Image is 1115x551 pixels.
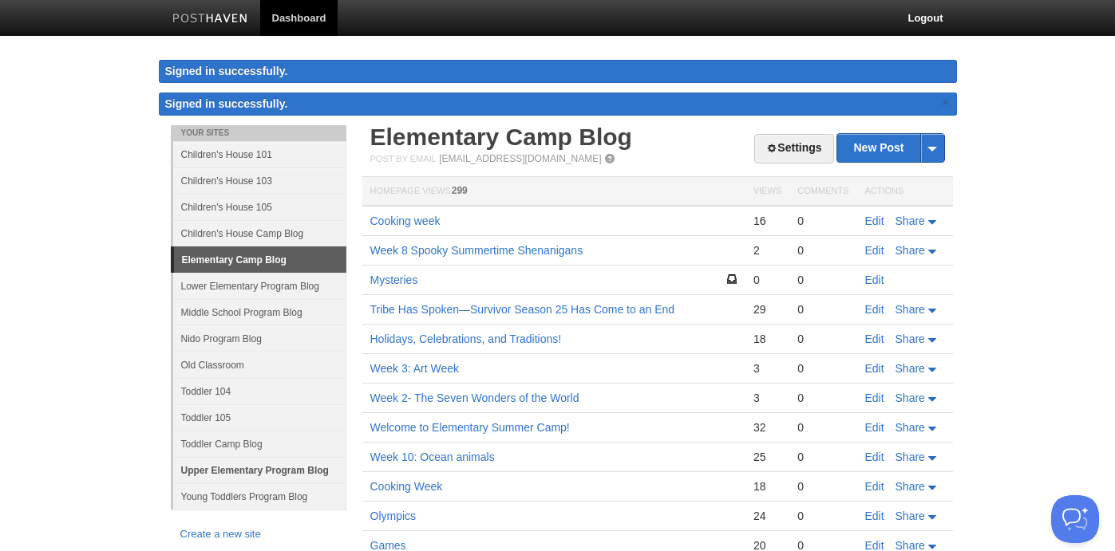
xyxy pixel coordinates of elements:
a: Mysteries [370,274,418,286]
span: Post by Email [370,154,437,163]
a: Edit [865,421,884,434]
span: Share [896,451,925,463]
div: 0 [797,479,848,494]
a: Children's House 105 [173,194,346,220]
a: Edit [865,333,884,345]
a: Holidays, Celebrations, and Traditions! [370,333,562,345]
div: 0 [797,420,848,435]
a: Middle School Program Blog [173,299,346,325]
a: Welcome to Elementary Summer Camp! [370,421,570,434]
th: Views [745,177,789,207]
div: 0 [797,243,848,258]
div: 0 [797,361,848,376]
div: 0 [753,273,781,287]
a: Children's House 103 [173,167,346,194]
a: Settings [754,134,833,163]
a: Nido Program Blog [173,325,346,352]
span: Signed in successfully. [165,97,288,110]
div: 0 [797,332,848,346]
span: Share [896,421,925,434]
a: Olympics [370,510,417,522]
div: Signed in successfully. [159,60,957,83]
a: Old Classroom [173,352,346,378]
div: 0 [797,214,848,228]
span: Share [896,333,925,345]
span: Share [896,480,925,493]
a: Create a new site [180,526,337,543]
div: 24 [753,509,781,523]
a: Young Toddlers Program Blog [173,483,346,510]
a: Cooking Week [370,480,443,493]
a: Edit [865,274,884,286]
a: Edit [865,392,884,404]
a: Edit [865,480,884,493]
th: Comments [789,177,856,207]
a: Elementary Camp Blog [370,124,632,150]
th: Homepage Views [362,177,745,207]
span: Share [896,510,925,522]
a: Cooking week [370,214,441,227]
img: Posthaven-bar [172,14,248,26]
a: Toddler Camp Blog [173,431,346,457]
div: 3 [753,391,781,405]
a: Toddler 104 [173,378,346,404]
a: Toddler 105 [173,404,346,431]
a: Tribe Has Spoken—Survivor Season 25 Has Come to an End [370,303,675,316]
a: Children's House 101 [173,141,346,167]
div: 3 [753,361,781,376]
div: 32 [753,420,781,435]
a: Week 8 Spooky Summertime Shenanigans [370,244,583,257]
a: Edit [865,510,884,522]
span: 299 [452,185,468,196]
a: Children's House Camp Blog [173,220,346,246]
a: Week 2- The Seven Wonders of the World [370,392,579,404]
a: Lower Elementary Program Blog [173,273,346,299]
a: Edit [865,362,884,375]
a: Upper Elementary Program Blog [173,457,346,483]
div: 2 [753,243,781,258]
a: Week 3: Art Week [370,362,460,375]
th: Actions [857,177,953,207]
div: 0 [797,273,848,287]
li: Your Sites [171,125,346,141]
span: Share [896,303,925,316]
a: [EMAIL_ADDRESS][DOMAIN_NAME] [439,153,601,164]
div: 0 [797,391,848,405]
span: Share [896,392,925,404]
div: 18 [753,479,781,494]
a: Edit [865,303,884,316]
div: 0 [797,509,848,523]
div: 25 [753,450,781,464]
div: 29 [753,302,781,317]
span: Share [896,214,925,227]
div: 18 [753,332,781,346]
span: Share [896,244,925,257]
a: Edit [865,214,884,227]
a: Elementary Camp Blog [174,247,346,273]
div: 16 [753,214,781,228]
div: 0 [797,302,848,317]
a: Edit [865,244,884,257]
a: Week 10: Ocean animals [370,451,495,463]
iframe: Help Scout Beacon - Open [1051,495,1099,543]
span: Share [896,362,925,375]
a: × [939,92,953,112]
a: New Post [837,134,943,162]
div: 0 [797,450,848,464]
a: Edit [865,451,884,463]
